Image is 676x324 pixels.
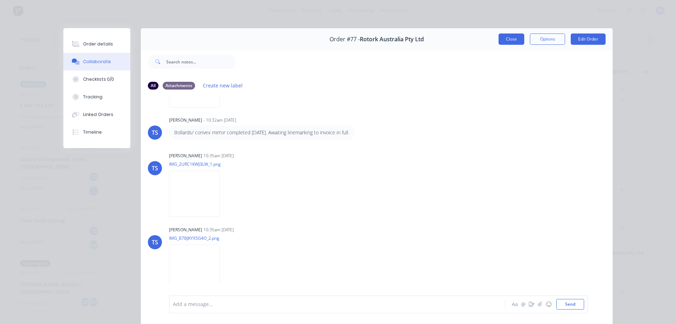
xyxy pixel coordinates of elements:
[174,129,349,136] p: Bollards/ convex mirror completed [DATE]. Awaiting linemarking to invoice in full.
[530,33,565,45] button: Options
[204,153,234,159] div: 10:35am [DATE]
[152,238,158,246] div: TS
[169,161,227,167] p: IMG_2URC1KWJ3LW_1.png
[83,129,102,135] div: Timeline
[556,299,584,310] button: Send
[83,94,102,100] div: Tracking
[330,36,360,43] span: Order #77 -
[63,71,130,88] button: Checklists 0/0
[511,300,519,308] button: Aa
[148,82,158,90] div: All
[169,227,202,233] div: [PERSON_NAME]
[571,33,606,45] button: Edit Order
[63,106,130,123] button: Linked Orders
[204,227,234,233] div: 10:35am [DATE]
[63,35,130,53] button: Order details
[169,235,227,241] p: IMG_B7BJKYX5G4O_2.png
[163,82,195,90] div: Attachments
[166,55,236,69] input: Search notes...
[152,128,158,137] div: TS
[83,41,113,47] div: Order details
[169,117,202,123] div: [PERSON_NAME]
[83,111,113,118] div: Linked Orders
[499,33,524,45] button: Close
[360,36,424,43] span: Rotork Australia Pty Ltd
[63,123,130,141] button: Timeline
[519,300,527,308] button: @
[169,153,202,159] div: [PERSON_NAME]
[83,59,111,65] div: Collaborate
[204,117,236,123] div: - 10:32am [DATE]
[63,53,130,71] button: Collaborate
[199,81,246,90] button: Create new label
[152,164,158,172] div: TS
[83,76,114,82] div: Checklists 0/0
[63,88,130,106] button: Tracking
[544,300,553,308] button: ☺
